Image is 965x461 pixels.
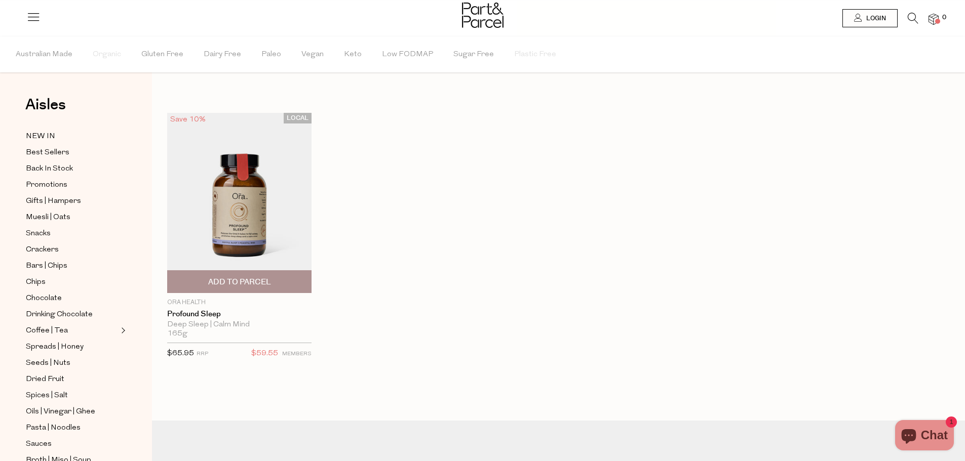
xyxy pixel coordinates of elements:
span: Seeds | Nuts [26,357,70,369]
span: LOCAL [284,113,312,123]
a: Aisles [25,97,66,122]
span: Dried Fruit [26,373,64,386]
a: NEW IN [26,130,118,143]
p: Ora Health [167,298,312,307]
a: Gifts | Hampers [26,195,118,207]
a: Sauces [26,438,118,450]
span: Vegan [301,37,324,72]
button: Expand/Collapse Coffee | Tea [119,324,126,337]
a: Bars | Chips [26,260,118,272]
a: Drinking Chocolate [26,308,118,321]
span: NEW IN [26,131,55,143]
div: Save 10% [167,113,209,127]
a: Spices | Salt [26,389,118,402]
a: Crackers [26,243,118,256]
span: Gifts | Hampers [26,195,81,207]
span: Pasta | Noodles [26,422,81,434]
div: Deep Sleep | Calm Mind [167,320,312,329]
span: $59.55 [251,347,278,360]
span: Dairy Free [204,37,241,72]
span: Crackers [26,244,59,256]
span: Aisles [25,94,66,116]
span: Coffee | Tea [26,325,68,337]
span: Organic [93,37,121,72]
a: Pasta | Noodles [26,422,118,434]
span: Gluten Free [141,37,183,72]
a: Snacks [26,227,118,240]
span: Chips [26,276,46,288]
span: Promotions [26,179,67,191]
a: Muesli | Oats [26,211,118,224]
img: Part&Parcel [462,3,504,28]
a: Promotions [26,179,118,191]
span: Oils | Vinegar | Ghee [26,406,95,418]
span: Keto [344,37,362,72]
span: Plastic Free [514,37,556,72]
a: Seeds | Nuts [26,357,118,369]
a: Chocolate [26,292,118,305]
inbox-online-store-chat: Shopify online store chat [892,420,957,453]
span: Drinking Chocolate [26,309,93,321]
a: Dried Fruit [26,373,118,386]
span: Chocolate [26,292,62,305]
a: Spreads | Honey [26,341,118,353]
a: Back In Stock [26,162,118,175]
span: Spreads | Honey [26,341,84,353]
span: Australian Made [16,37,72,72]
span: Spices | Salt [26,390,68,402]
a: Oils | Vinegar | Ghee [26,405,118,418]
span: Add To Parcel [208,277,271,287]
a: Profound Sleep [167,310,312,319]
span: Paleo [261,37,281,72]
button: Add To Parcel [167,270,312,293]
span: Best Sellers [26,147,69,159]
a: Login [842,9,898,27]
span: Login [864,14,886,23]
img: Profound Sleep [167,113,312,293]
a: Chips [26,276,118,288]
span: 0 [940,13,949,22]
span: Low FODMAP [382,37,433,72]
span: Bars | Chips [26,260,67,272]
span: Sauces [26,438,52,450]
small: MEMBERS [282,351,312,357]
span: $65.95 [167,350,194,357]
span: Back In Stock [26,163,73,175]
span: Muesli | Oats [26,212,70,224]
span: Sugar Free [453,37,494,72]
span: 165g [167,329,187,339]
a: Best Sellers [26,146,118,159]
small: RRP [197,351,208,357]
a: 0 [929,14,939,24]
span: Snacks [26,228,51,240]
a: Coffee | Tea [26,324,118,337]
